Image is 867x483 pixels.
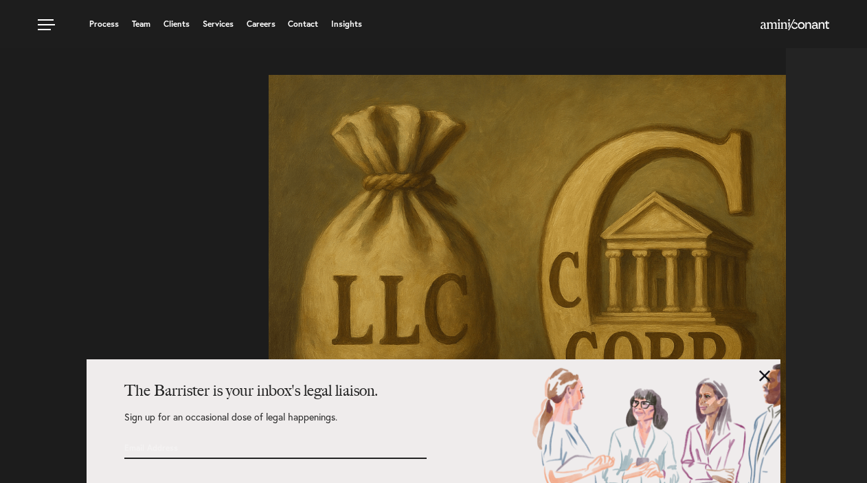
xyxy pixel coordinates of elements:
input: Email Address [124,436,351,459]
a: Process [89,20,119,28]
a: Insights [331,20,362,28]
p: Sign up for an occasional dose of legal happenings. [124,412,427,436]
a: Team [132,20,150,28]
a: Careers [247,20,275,28]
a: Services [203,20,234,28]
a: Contact [288,20,318,28]
strong: The Barrister is your inbox's legal liaison. [124,381,378,400]
a: Home [761,20,829,31]
a: Clients [164,20,190,28]
img: Amini & Conant [761,19,829,30]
